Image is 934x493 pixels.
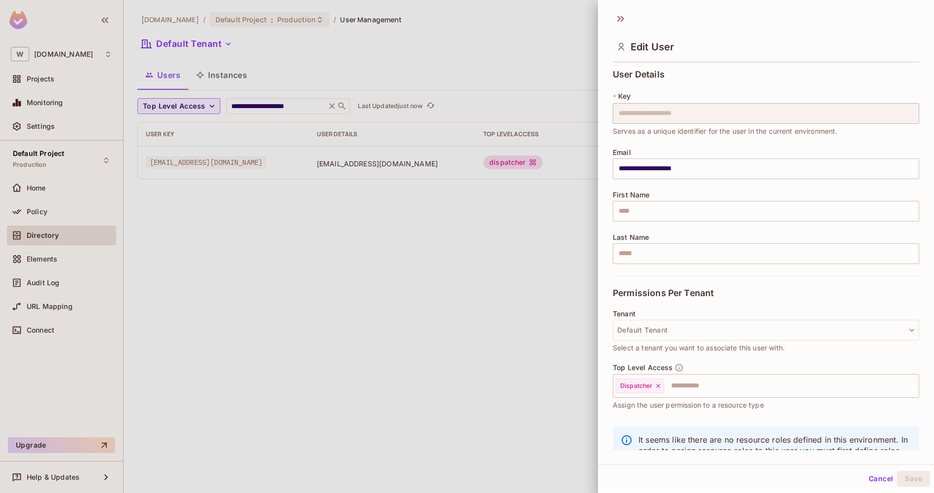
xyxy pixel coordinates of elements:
[613,288,714,298] span: Permissions Per Tenant
[613,191,650,199] span: First Name
[613,149,631,156] span: Email
[914,384,916,386] button: Open
[616,379,664,393] div: Dispatcher
[613,233,649,241] span: Last Name
[631,41,674,53] span: Edit User
[865,471,897,487] button: Cancel
[613,364,673,372] span: Top Level Access
[620,382,653,390] span: Dispatcher
[613,320,919,341] button: Default Tenant
[613,126,838,137] span: Serves as a unique identifier for the user in the current environment.
[638,434,911,467] p: It seems like there are no resource roles defined in this environment. In order to assign resourc...
[897,471,930,487] button: Save
[618,92,631,100] span: Key
[613,342,785,353] span: Select a tenant you want to associate this user with.
[613,400,764,411] span: Assign the user permission to a resource type
[613,310,636,318] span: Tenant
[613,70,665,79] span: User Details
